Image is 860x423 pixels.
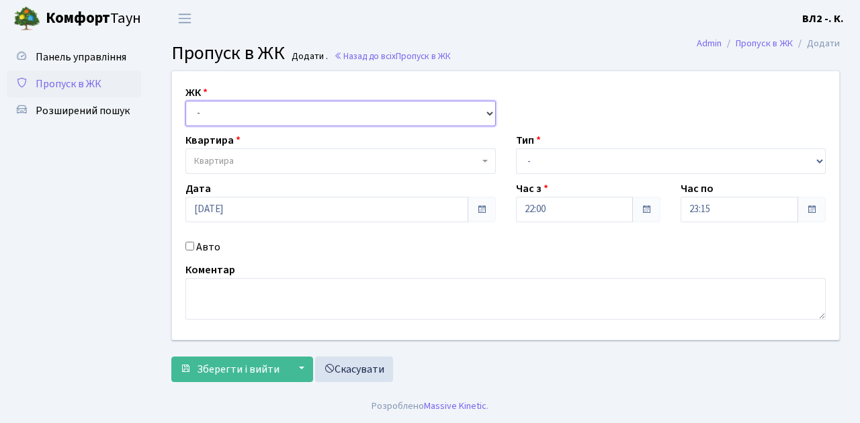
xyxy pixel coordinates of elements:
[196,239,220,255] label: Авто
[7,70,141,97] a: Пропуск в ЖК
[171,357,288,382] button: Зберегти і вийти
[168,7,202,30] button: Переключити навігацію
[793,36,840,51] li: Додати
[802,11,844,26] b: ВЛ2 -. К.
[46,7,110,29] b: Комфорт
[802,11,844,27] a: ВЛ2 -. К.
[334,50,451,62] a: Назад до всіхПропуск в ЖК
[516,132,541,148] label: Тип
[185,132,241,148] label: Квартира
[697,36,722,50] a: Admin
[372,399,488,414] div: Розроблено .
[516,181,548,197] label: Час з
[185,262,235,278] label: Коментар
[7,97,141,124] a: Розширений пошук
[36,77,101,91] span: Пропуск в ЖК
[424,399,486,413] a: Massive Kinetic
[46,7,141,30] span: Таун
[36,50,126,64] span: Панель управління
[396,50,451,62] span: Пропуск в ЖК
[13,5,40,32] img: logo.png
[289,51,328,62] small: Додати .
[194,154,234,168] span: Квартира
[7,44,141,70] a: Панель управління
[736,36,793,50] a: Пропуск в ЖК
[36,103,130,118] span: Розширений пошук
[315,357,393,382] a: Скасувати
[681,181,714,197] label: Час по
[171,40,285,66] span: Пропуск в ЖК
[677,30,860,58] nav: breadcrumb
[185,85,208,101] label: ЖК
[185,181,211,197] label: Дата
[197,362,279,377] span: Зберегти і вийти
